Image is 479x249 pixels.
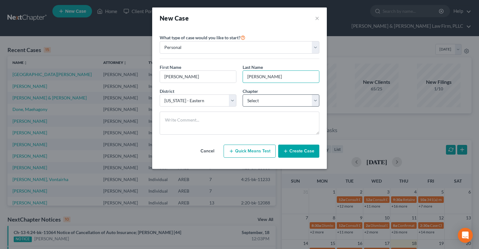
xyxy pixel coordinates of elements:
[315,14,319,22] button: ×
[160,34,245,41] label: What type of case would you like to start?
[160,65,181,70] span: First Name
[278,145,319,158] button: Create Case
[458,228,473,243] div: Open Intercom Messenger
[160,71,236,83] input: Enter First Name
[224,145,276,158] button: Quick Means Test
[243,71,319,83] input: Enter Last Name
[243,89,258,94] span: Chapter
[160,14,189,22] strong: New Case
[160,89,174,94] span: District
[194,145,221,157] button: Cancel
[243,65,263,70] span: Last Name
